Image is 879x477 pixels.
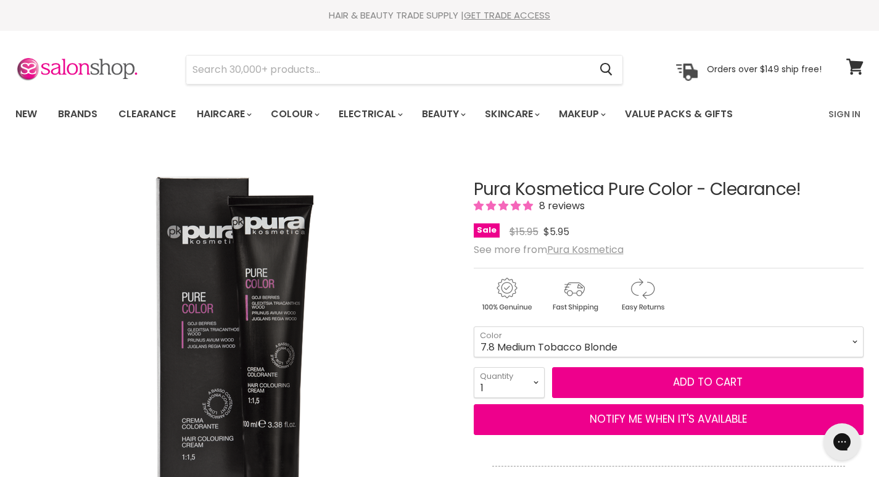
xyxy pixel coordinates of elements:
a: New [6,101,46,127]
button: NOTIFY ME WHEN IT'S AVAILABLE [474,404,864,435]
span: 5.00 stars [474,199,535,213]
input: Search [186,56,590,84]
img: shipping.gif [542,276,607,313]
span: $5.95 [543,225,569,239]
a: Sign In [821,101,868,127]
button: Add to cart [552,367,864,398]
span: Sale [474,223,500,238]
a: Electrical [329,101,410,127]
a: GET TRADE ACCESS [464,9,550,22]
a: Value Packs & Gifts [616,101,742,127]
a: Brands [49,101,107,127]
a: Colour [262,101,327,127]
select: Quantity [474,367,545,398]
span: See more from [474,243,624,257]
a: Pura Kosmetica [547,243,624,257]
h1: Pura Kosmetica Pure Color - Clearance! [474,180,864,199]
ul: Main menu [6,96,782,132]
a: Haircare [188,101,259,127]
button: Search [590,56,622,84]
img: returns.gif [609,276,675,313]
iframe: Gorgias live chat messenger [817,419,867,465]
span: 8 reviews [535,199,585,213]
img: genuine.gif [474,276,539,313]
span: Add to cart [673,375,743,389]
form: Product [186,55,623,85]
a: Makeup [550,101,613,127]
a: Clearance [109,101,185,127]
a: Skincare [476,101,547,127]
a: Beauty [413,101,473,127]
p: Orders over $149 ship free! [707,64,822,75]
span: $15.95 [510,225,539,239]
